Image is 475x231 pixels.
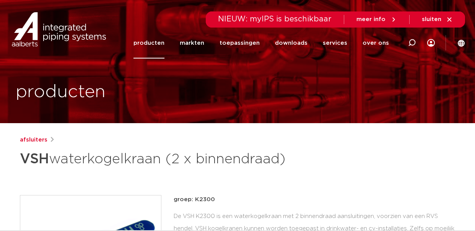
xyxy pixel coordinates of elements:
a: downloads [275,28,307,59]
a: sluiten [422,16,453,23]
a: over ons [363,28,389,59]
a: toepassingen [220,28,260,59]
nav: Menu [133,28,389,59]
strong: VSH [20,152,49,166]
span: meer info [356,16,386,22]
a: producten [133,28,164,59]
a: afsluiters [20,135,47,145]
p: groep: K2300 [174,195,455,204]
a: markten [180,28,204,59]
span: sluiten [422,16,441,22]
h1: producten [16,80,106,104]
span: NIEUW: myIPS is beschikbaar [218,15,332,23]
a: services [323,28,347,59]
h1: waterkogelkraan (2 x binnendraad) [20,148,307,171]
a: meer info [356,16,397,23]
div: my IPS [427,28,435,59]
